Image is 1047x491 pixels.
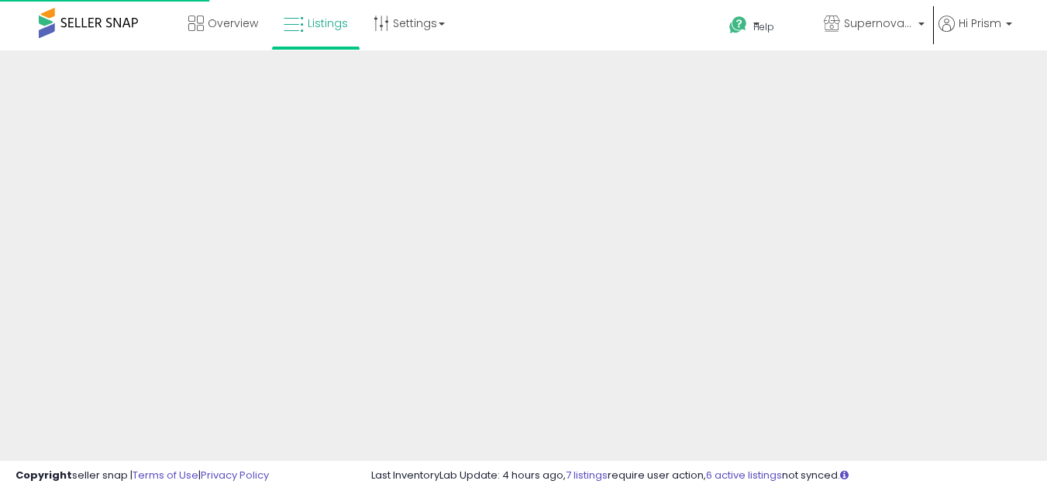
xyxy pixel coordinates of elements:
[371,469,1032,483] div: Last InventoryLab Update: 4 hours ago, require user action, not synced.
[133,468,198,482] a: Terms of Use
[753,20,774,33] span: Help
[208,16,258,31] span: Overview
[840,470,849,480] i: Click here to read more about un-synced listings.
[717,4,810,50] a: Help
[939,16,1012,50] a: Hi Prism
[844,16,914,31] span: Supernova Co.
[706,468,782,482] a: 6 active listings
[308,16,348,31] span: Listings
[15,469,269,483] div: seller snap | |
[15,468,72,482] strong: Copyright
[728,16,748,35] i: Get Help
[201,468,269,482] a: Privacy Policy
[959,16,1001,31] span: Hi Prism
[566,468,608,482] a: 7 listings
